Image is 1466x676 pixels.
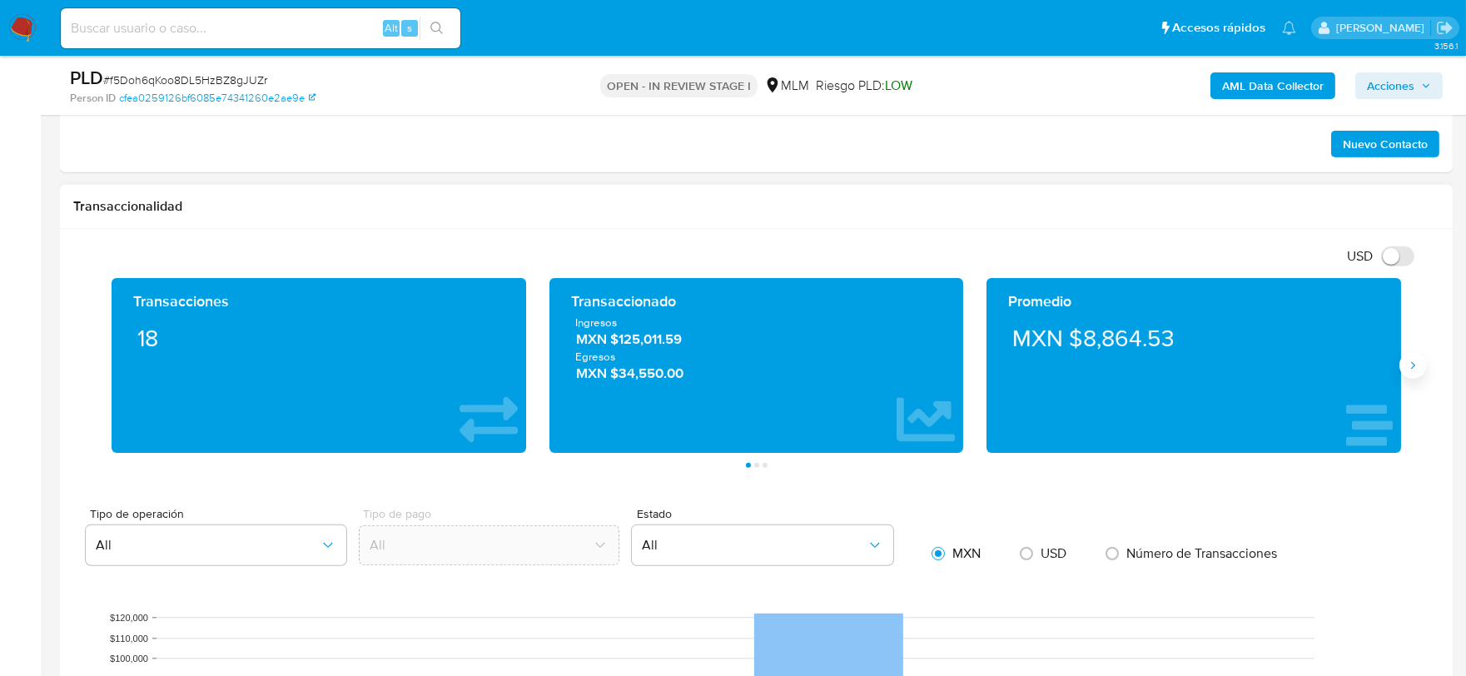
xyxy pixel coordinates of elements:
[407,20,412,36] span: s
[1210,72,1335,99] button: AML Data Collector
[73,198,1439,215] h1: Transaccionalidad
[1355,72,1443,99] button: Acciones
[119,91,316,106] a: cfea0259126bf6085e74341260e2ae9e
[385,20,398,36] span: Alt
[1434,39,1458,52] span: 3.156.1
[1282,21,1296,35] a: Notificaciones
[885,76,912,95] span: LOW
[600,74,758,97] p: OPEN - IN REVIEW STAGE I
[816,77,912,95] span: Riesgo PLD:
[70,64,103,91] b: PLD
[1367,72,1414,99] span: Acciones
[764,77,809,95] div: MLM
[70,91,116,106] b: Person ID
[1172,19,1265,37] span: Accesos rápidos
[420,17,454,40] button: search-icon
[1222,72,1324,99] b: AML Data Collector
[103,72,267,88] span: # f5Doh6qKoo8DL5HzBZ8gJUZr
[1336,20,1430,36] p: dalia.goicochea@mercadolibre.com.mx
[1343,132,1428,156] span: Nuevo Contacto
[1436,19,1454,37] a: Salir
[1331,131,1439,157] button: Nuevo Contacto
[61,17,460,39] input: Buscar usuario o caso...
